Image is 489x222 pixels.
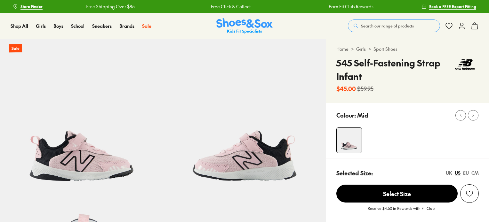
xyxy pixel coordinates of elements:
a: Home [336,46,349,52]
span: Book a FREE Expert Fitting [429,4,476,9]
a: Girls [36,23,46,29]
a: Shoes & Sox [216,18,273,34]
b: $45.00 [336,84,356,93]
img: SNS_Logo_Responsive.svg [216,18,273,34]
div: UK [446,170,452,176]
img: Vendor logo [452,56,479,73]
a: School [71,23,84,29]
a: Earn Fit Club Rewards [311,3,356,10]
p: Mid [357,111,368,119]
div: EU [463,170,469,176]
s: $59.95 [357,84,373,93]
p: Selected Size: [336,169,373,177]
div: US [455,170,461,176]
div: > > [336,46,479,52]
a: Girls [356,46,366,52]
button: Search our range of products [348,19,440,32]
p: Sale [9,44,22,53]
div: CM [471,170,479,176]
a: Sport Shoes [373,46,397,52]
p: Receive $4.50 in Rewards with Fit Club [368,205,435,217]
h4: 545 Self-Fastening Strap Infant [336,56,452,83]
p: Colour: [336,111,356,119]
a: Shop All [11,23,28,29]
img: 4-498782_1 [337,128,362,153]
a: Boys [53,23,63,29]
a: Brands [119,23,134,29]
span: Store Finder [20,4,43,9]
button: Select Size [336,184,458,203]
a: Book a FREE Expert Fitting [421,1,476,12]
a: Sneakers [92,23,112,29]
a: Sale [142,23,151,29]
a: Free Click & Collect [194,3,233,10]
button: Add to Wishlist [460,184,479,203]
a: Free Shipping Over $85 [69,3,117,10]
a: Store Finder [13,1,43,12]
img: 5-498783_1 [163,39,326,202]
span: Search our range of products [361,23,414,29]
